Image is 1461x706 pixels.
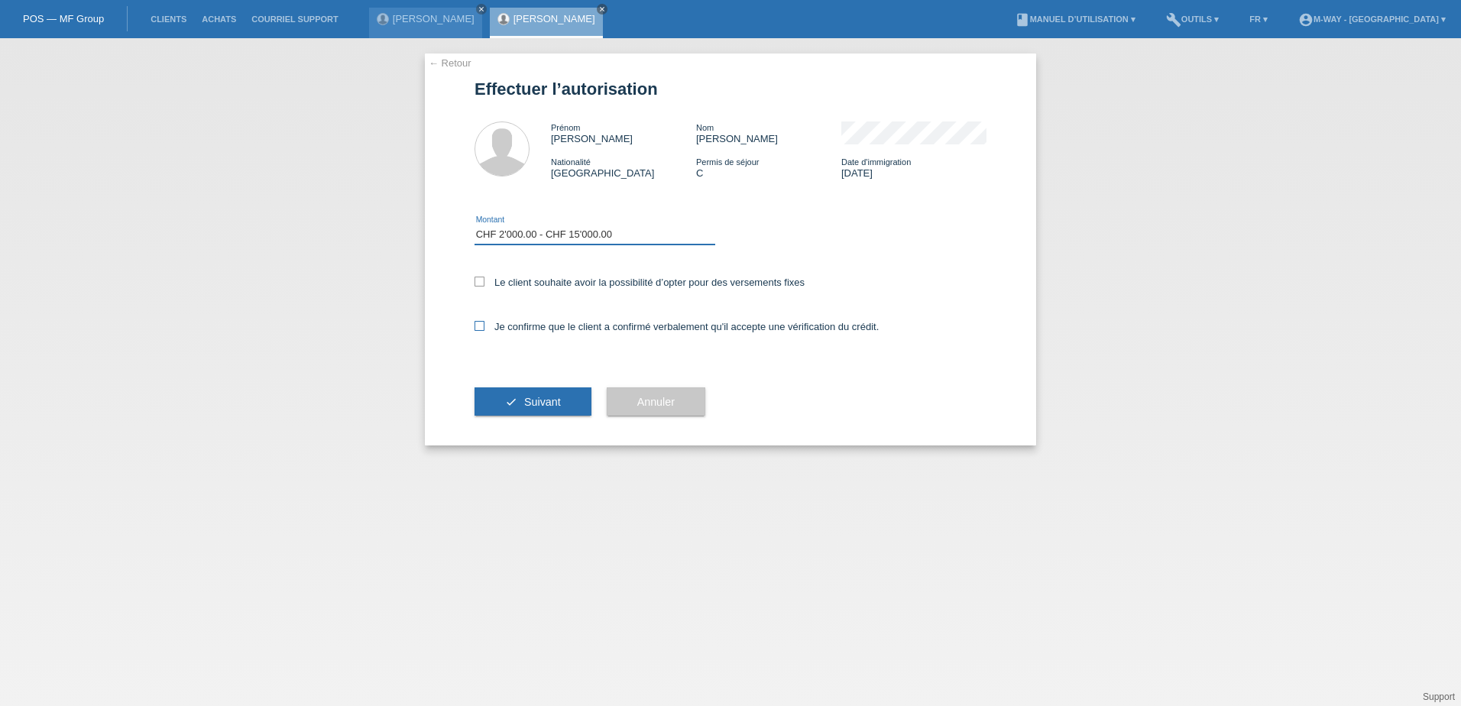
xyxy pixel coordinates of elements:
a: bookManuel d’utilisation ▾ [1007,15,1143,24]
i: account_circle [1298,12,1314,28]
a: Support [1423,691,1455,702]
span: Permis de séjour [696,157,760,167]
a: Achats [194,15,244,24]
div: [DATE] [841,156,986,179]
i: close [478,5,485,13]
a: ← Retour [429,57,471,69]
i: close [598,5,606,13]
i: book [1015,12,1030,28]
div: C [696,156,841,179]
a: POS — MF Group [23,13,104,24]
span: Prénom [551,123,581,132]
button: Annuler [607,387,705,416]
span: Date d'immigration [841,157,911,167]
div: [PERSON_NAME] [696,121,841,144]
span: Suivant [524,396,561,408]
i: build [1166,12,1181,28]
div: [PERSON_NAME] [551,121,696,144]
a: Clients [143,15,194,24]
button: check Suivant [475,387,591,416]
i: check [505,396,517,408]
h1: Effectuer l’autorisation [475,79,986,99]
a: [PERSON_NAME] [513,13,595,24]
span: Annuler [637,396,675,408]
a: close [597,4,607,15]
a: buildOutils ▾ [1158,15,1226,24]
label: Le client souhaite avoir la possibilité d’opter pour des versements fixes [475,277,805,288]
label: Je confirme que le client a confirmé verbalement qu'il accepte une vérification du crédit. [475,321,879,332]
a: FR ▾ [1242,15,1275,24]
span: Nationalité [551,157,591,167]
a: [PERSON_NAME] [393,13,475,24]
span: Nom [696,123,714,132]
a: Courriel Support [244,15,345,24]
a: close [476,4,487,15]
a: account_circlem-way - [GEOGRAPHIC_DATA] ▾ [1291,15,1453,24]
div: [GEOGRAPHIC_DATA] [551,156,696,179]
